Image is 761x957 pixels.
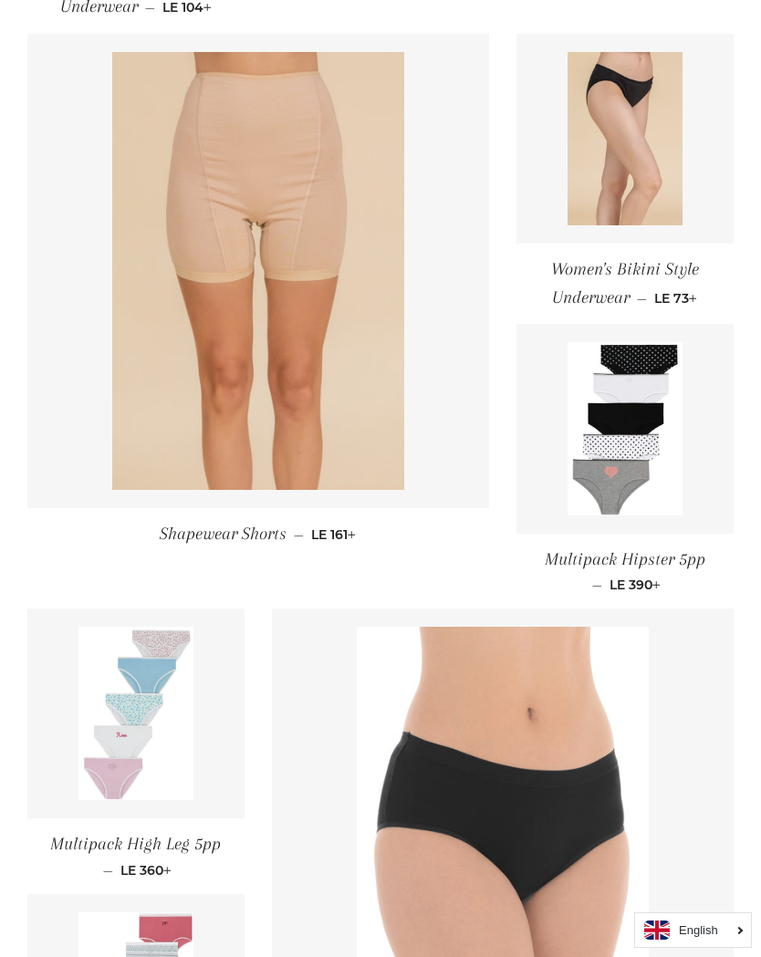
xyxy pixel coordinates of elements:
span: Shapewear Shorts [160,524,287,544]
span: LE 360 [120,862,172,879]
span: LE 73 [654,290,697,307]
span: LE 390 [610,577,661,593]
span: — [637,290,647,307]
a: Women's Bikini Style Underwear — LE 73 [516,244,734,325]
a: Multipack Hipster 5pp — LE 390 [516,534,734,609]
span: — [592,577,602,593]
i: English [679,924,718,936]
span: Multipack High Leg 5pp [50,834,221,854]
a: English [644,921,742,940]
a: Multipack High Leg 5pp — LE 360 [27,818,245,893]
span: — [294,526,304,543]
span: LE 161 [311,526,356,543]
span: Women's Bikini Style Underwear [551,259,699,307]
a: Shapewear Shorts — LE 161 [27,508,489,560]
span: — [103,862,113,879]
span: Multipack Hipster 5pp [545,549,705,569]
